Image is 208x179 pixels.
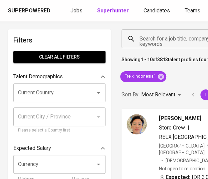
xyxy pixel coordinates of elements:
[120,73,159,80] span: "relx indonesia"
[144,7,170,14] span: Candidates
[70,7,82,14] span: Jobs
[159,114,201,122] span: [PERSON_NAME]
[127,114,147,134] img: 64354e91-6460-4aa2-8107-2070b4877309.jpg
[185,7,200,14] span: Teams
[13,142,106,155] div: Expected Salary
[13,70,106,83] div: Talent Demographics
[141,89,183,101] div: Most Relevant
[70,7,84,15] a: Jobs
[8,7,50,15] div: Superpowered
[159,165,205,172] p: Not open to relocation
[97,7,129,14] b: Superhunter
[94,88,103,97] button: Open
[141,57,153,62] b: 1 - 10
[122,91,139,99] p: Sort By
[13,35,106,46] h6: Filters
[120,71,166,82] div: "relx indonesia"
[159,124,185,130] span: Store Crew
[19,53,100,61] span: Clear All filters
[13,51,106,63] button: Clear All filters
[185,7,202,15] a: Teams
[144,7,171,15] a: Candidates
[8,7,52,15] a: Superpowered
[13,144,51,152] p: Expected Salary
[94,160,103,169] button: Open
[157,57,168,62] b: 3813
[13,73,63,81] p: Talent Demographics
[18,127,101,134] p: Please select a Country first
[97,7,130,15] a: Superhunter
[141,91,175,99] p: Most Relevant
[188,123,189,131] span: |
